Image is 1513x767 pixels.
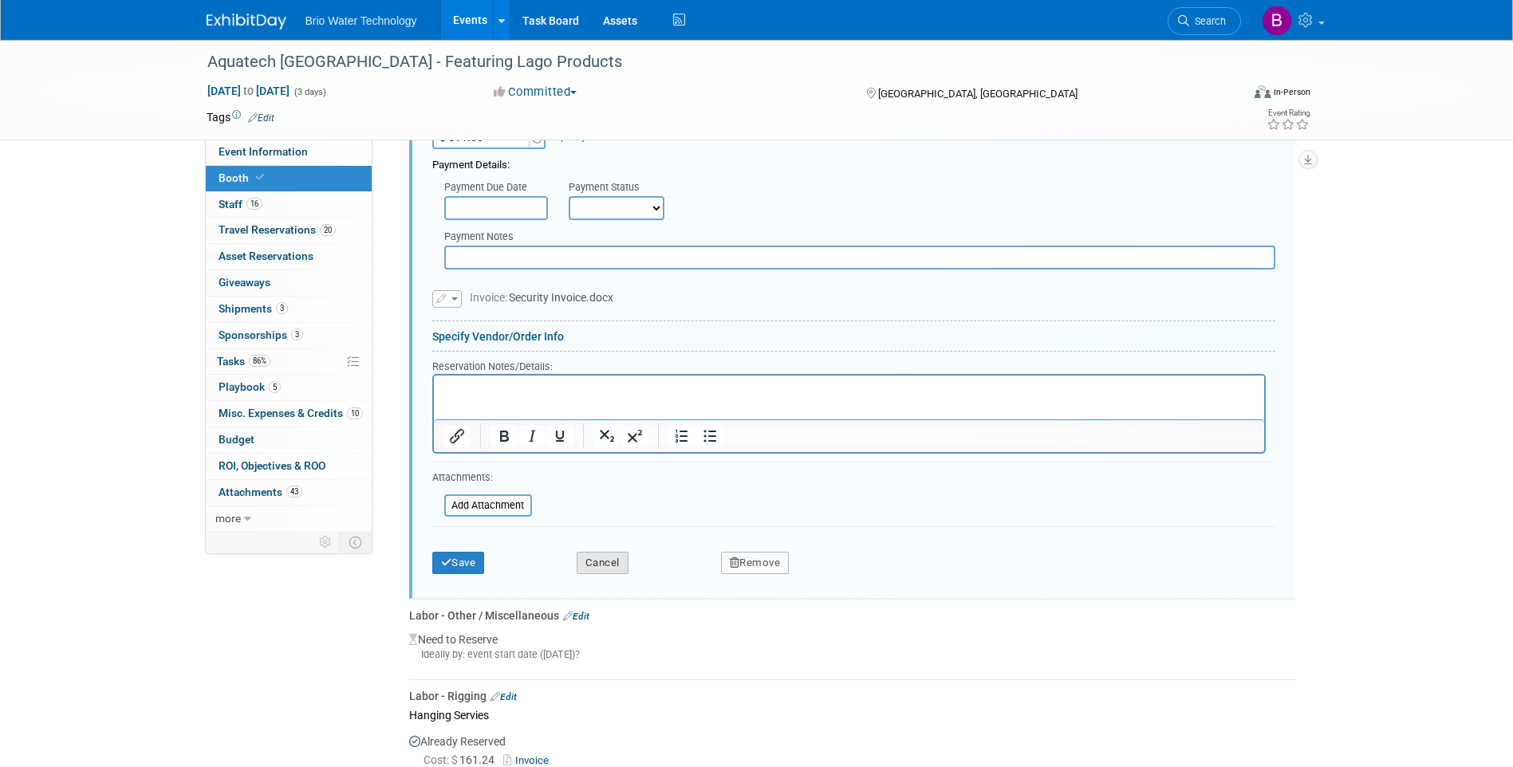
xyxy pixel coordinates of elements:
a: Giveaways [206,270,372,296]
div: Attachments: [432,470,532,489]
span: Sponsorships [219,328,303,341]
span: 3 [291,328,303,340]
span: Event Information [219,145,308,158]
img: Format-Inperson.png [1255,85,1271,98]
div: Labor - Other / Miscellaneous [409,608,1295,623]
img: ExhibitDay [207,14,286,29]
span: Security Invoice.docx [470,291,613,304]
a: Specify Cost Center [555,132,639,143]
a: Asset Reservations [206,244,372,269]
span: 3 [276,302,288,314]
span: ROI, Objectives & ROO [219,459,325,472]
button: Underline [546,425,573,447]
a: Search [1168,7,1241,35]
button: Insert/edit link [443,425,471,447]
span: [GEOGRAPHIC_DATA], [GEOGRAPHIC_DATA] [878,88,1078,100]
span: Search [1189,15,1226,27]
span: Budget [219,433,254,446]
button: Italic [518,425,546,447]
a: Playbook5 [206,375,372,400]
button: Bold [491,425,518,447]
a: Travel Reservations20 [206,218,372,243]
div: Event Format [1147,83,1311,107]
button: Save [432,552,485,574]
span: 43 [286,486,302,498]
span: Tasks [217,355,270,368]
button: Bullet list [696,425,723,447]
a: Event Information [206,140,372,165]
a: Shipments3 [206,297,372,322]
a: more [206,506,372,532]
span: 16 [246,198,262,210]
a: ROI, Objectives & ROO [206,454,372,479]
a: Budget [206,427,372,453]
a: Edit [491,691,517,702]
button: Superscript [621,425,648,447]
div: Payment Notes [444,230,1275,246]
button: Cancel [577,552,628,574]
span: 5 [269,381,281,393]
div: Aquatech [GEOGRAPHIC_DATA] - Featuring Lago Products [202,48,1217,77]
div: Reservation Notes/Details: [432,358,1266,374]
a: Misc. Expenses & Credits10 [206,401,372,427]
span: Cost: $ [424,753,459,766]
span: 86% [249,355,270,367]
a: Specify Vendor/Order Info [432,330,564,343]
span: Playbook [219,380,281,393]
a: Attachments43 [206,480,372,505]
img: Brandye Gahagan [1262,6,1292,36]
span: Giveaways [219,276,270,289]
span: 20 [320,224,336,236]
div: Ideally by: event start date ([DATE])? [409,647,1295,662]
td: Tags [207,109,274,125]
a: Edit [563,611,589,622]
iframe: Rich Text Area [434,376,1264,419]
a: Staff16 [206,192,372,218]
button: Remove [721,552,790,574]
div: Event Rating [1267,109,1310,117]
span: (3 days) [293,87,326,97]
span: Shipments [219,302,288,315]
span: Invoice: [470,291,509,304]
div: Need to Reserve [409,623,1295,675]
a: Booth [206,166,372,191]
span: Misc. Expenses & Credits [219,407,363,419]
td: Personalize Event Tab Strip [312,532,340,553]
div: In-Person [1273,86,1310,98]
span: Booth [219,171,267,184]
span: Travel Reservations [219,223,336,236]
span: 161.24 [424,753,501,766]
span: Attachments [219,486,302,498]
span: Staff [219,198,262,210]
span: Asset Reservations [219,250,313,262]
a: Edit [248,112,274,124]
div: Labor - Rigging [409,688,1295,704]
a: Invoice [503,754,555,766]
a: Sponsorships3 [206,323,372,348]
div: Hanging Servies [409,704,1295,726]
span: 10 [347,407,363,419]
td: Toggle Event Tabs [339,532,372,553]
span: more [215,512,241,525]
span: [DATE] [DATE] [207,84,290,98]
a: Tasks86% [206,349,372,375]
button: Subscript [593,425,621,447]
div: Payment Due Date [444,180,545,196]
i: Booth reservation complete [256,173,264,182]
span: to [241,85,256,97]
span: Brio Water Technology [305,14,417,27]
div: Payment Details: [432,149,1275,173]
button: Numbered list [668,425,695,447]
div: Payment Status [569,180,676,196]
button: Committed [488,84,583,100]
